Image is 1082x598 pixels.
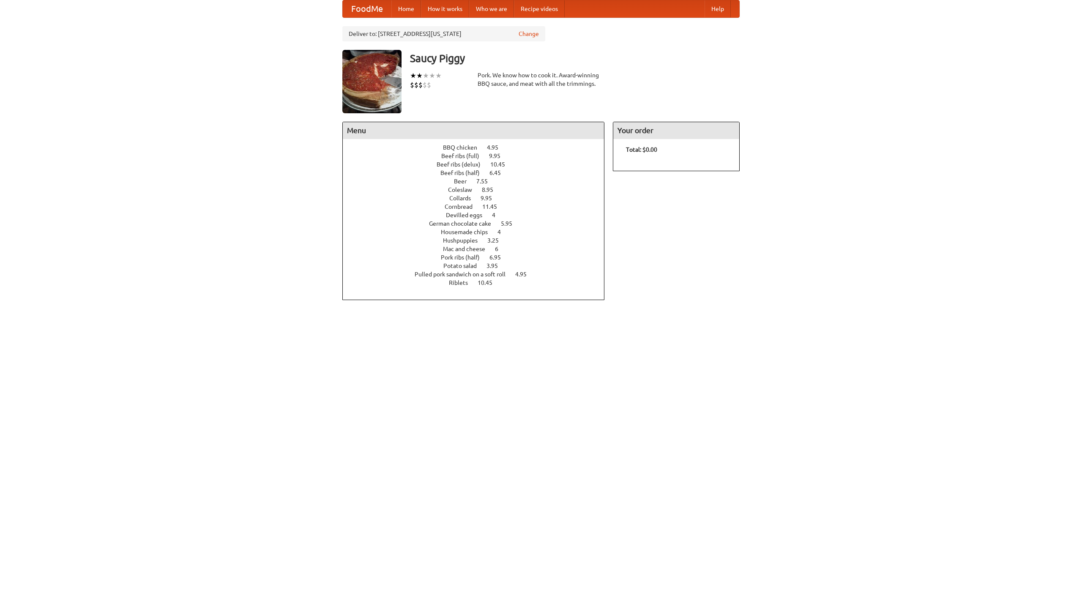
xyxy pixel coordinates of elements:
li: ★ [429,71,435,80]
span: 3.25 [487,237,507,244]
h3: Saucy Piggy [410,50,740,67]
span: 11.45 [482,203,505,210]
span: 8.95 [482,186,502,193]
li: ★ [423,71,429,80]
span: Pulled pork sandwich on a soft roll [415,271,514,278]
span: Riblets [449,279,476,286]
span: Devilled eggs [446,212,491,218]
a: Potato salad 3.95 [443,262,514,269]
span: 4 [497,229,509,235]
a: FoodMe [343,0,391,17]
span: 7.55 [476,178,496,185]
a: German chocolate cake 5.95 [429,220,528,227]
span: German chocolate cake [429,220,500,227]
li: ★ [410,71,416,80]
a: Pulled pork sandwich on a soft roll 4.95 [415,271,542,278]
a: Beef ribs (full) 9.95 [441,153,516,159]
a: Housemade chips 4 [441,229,516,235]
h4: Your order [613,122,739,139]
a: Who we are [469,0,514,17]
a: Home [391,0,421,17]
span: 4.95 [487,144,507,151]
a: Help [705,0,731,17]
a: Change [519,30,539,38]
div: Pork. We know how to cook it. Award-winning BBQ sauce, and meat with all the trimmings. [478,71,604,88]
span: Beef ribs (half) [440,169,488,176]
span: Mac and cheese [443,246,494,252]
a: Hushpuppies 3.25 [443,237,514,244]
span: 6 [495,246,507,252]
a: Mac and cheese 6 [443,246,514,252]
span: 5.95 [501,220,521,227]
span: Potato salad [443,262,485,269]
span: 10.45 [478,279,501,286]
a: Beef ribs (half) 6.45 [440,169,516,176]
span: 9.95 [481,195,500,202]
a: Riblets 10.45 [449,279,508,286]
a: Devilled eggs 4 [446,212,511,218]
li: ★ [435,71,442,80]
span: Coleslaw [448,186,481,193]
span: Beef ribs (full) [441,153,488,159]
span: 3.95 [486,262,506,269]
span: Hushpuppies [443,237,486,244]
li: $ [418,80,423,90]
li: $ [423,80,427,90]
a: Collards 9.95 [449,195,508,202]
span: 4 [492,212,504,218]
span: Pork ribs (half) [441,254,488,261]
li: $ [427,80,431,90]
span: 6.45 [489,169,509,176]
span: Cornbread [445,203,481,210]
div: Deliver to: [STREET_ADDRESS][US_STATE] [342,26,545,41]
span: 9.95 [489,153,509,159]
li: $ [410,80,414,90]
span: 10.45 [490,161,514,168]
a: BBQ chicken 4.95 [443,144,514,151]
a: Pork ribs (half) 6.95 [441,254,516,261]
span: Housemade chips [441,229,496,235]
img: angular.jpg [342,50,402,113]
a: Cornbread 11.45 [445,203,513,210]
li: $ [414,80,418,90]
a: How it works [421,0,469,17]
a: Coleslaw 8.95 [448,186,509,193]
span: Collards [449,195,479,202]
h4: Menu [343,122,604,139]
span: Beef ribs (delux) [437,161,489,168]
span: BBQ chicken [443,144,486,151]
span: 6.95 [489,254,509,261]
span: Beer [454,178,475,185]
a: Recipe videos [514,0,565,17]
b: Total: $0.00 [626,146,657,153]
li: ★ [416,71,423,80]
span: 4.95 [515,271,535,278]
a: Beef ribs (delux) 10.45 [437,161,521,168]
a: Beer 7.55 [454,178,503,185]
